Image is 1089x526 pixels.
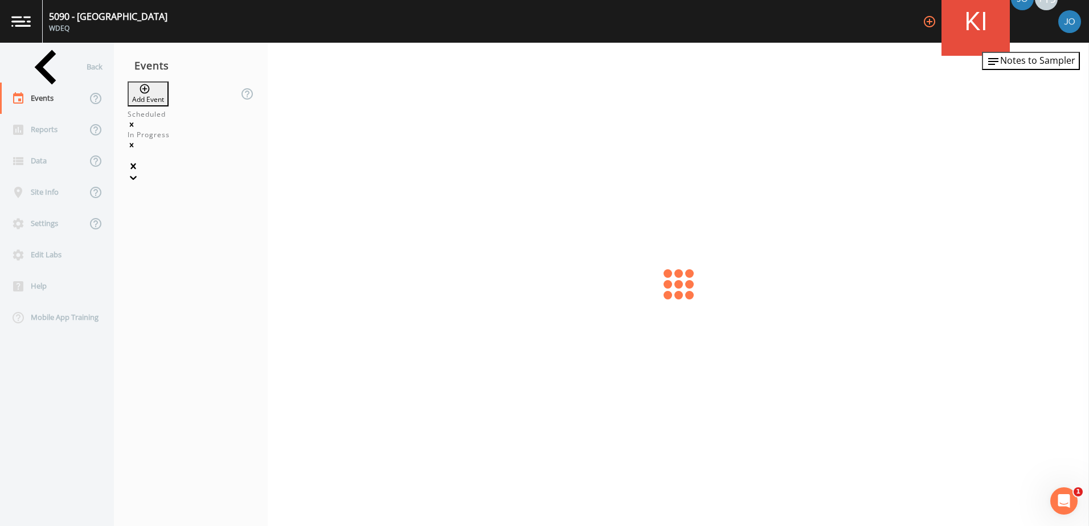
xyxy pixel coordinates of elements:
span: 1 [1074,487,1083,496]
span: Notes to Sampler [1000,54,1075,67]
div: 5090 - [GEOGRAPHIC_DATA] [49,10,167,23]
div: In Progress [128,130,254,140]
button: Notes to Sampler [982,52,1080,70]
div: Remove Scheduled [128,120,254,130]
div: WDEQ [49,23,167,34]
div: Events [114,51,268,80]
div: Remove In Progress [128,140,254,150]
div: Scheduled [128,109,254,120]
iframe: Intercom live chat [1050,487,1078,515]
button: Add Event [128,81,169,106]
img: logo [11,16,31,27]
img: d2de15c11da5451b307a030ac90baa3e [1058,10,1081,33]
